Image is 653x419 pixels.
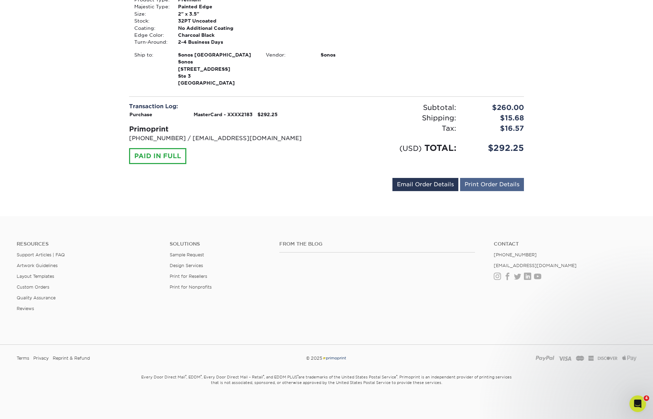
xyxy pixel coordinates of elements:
[461,142,529,154] div: $292.25
[494,241,636,247] a: Contact
[396,374,397,378] sup: ®
[129,124,321,134] div: Primoprint
[129,10,173,17] div: Size:
[17,274,54,279] a: Layout Templates
[279,241,475,247] h4: From the Blog
[629,395,646,412] iframe: Intercom live chat
[461,102,529,113] div: $260.00
[173,10,261,17] div: 2" x 3.5"
[326,113,461,123] div: Shipping:
[129,17,173,24] div: Stock:
[170,274,207,279] a: Print for Resellers
[424,143,456,153] span: TOTAL:
[53,353,90,364] a: Reprint & Refund
[315,51,392,58] div: Sonos
[17,306,34,311] a: Reviews
[178,66,255,72] span: [STREET_ADDRESS]
[178,72,255,79] span: Ste 3
[17,241,159,247] h4: Resources
[201,374,202,378] sup: ®
[124,372,529,402] small: Every Door Direct Mail , EDDM , Every Door Direct Mail – Retail , and EDDM PLUS are trademarks of...
[170,241,269,247] h4: Solutions
[17,252,65,257] a: Support Articles | FAQ
[129,39,173,45] div: Turn-Around:
[461,113,529,123] div: $15.68
[173,32,261,39] div: Charcoal Black
[261,51,315,58] div: Vendor:
[221,353,431,364] div: © 2025
[129,102,321,111] div: Transaction Log:
[33,353,49,364] a: Privacy
[326,102,461,113] div: Subtotal:
[297,374,298,378] sup: ®
[129,134,321,143] p: [PHONE_NUMBER] / [EMAIL_ADDRESS][DOMAIN_NAME]
[257,112,278,117] strong: $292.25
[173,39,261,45] div: 2-4 Business Days
[170,284,212,290] a: Print for Nonprofits
[2,398,59,417] iframe: Google Customer Reviews
[644,395,649,401] span: 4
[129,25,173,32] div: Coating:
[494,252,537,257] a: [PHONE_NUMBER]
[129,112,152,117] strong: Purchase
[185,374,186,378] sup: ®
[129,148,186,164] div: PAID IN FULL
[194,112,253,117] strong: MasterCard - XXXX2183
[178,51,255,86] strong: [GEOGRAPHIC_DATA]
[129,32,173,39] div: Edge Color:
[173,17,261,24] div: 32PT Uncoated
[173,3,261,10] div: Painted Edge
[17,284,49,290] a: Custom Orders
[170,263,203,268] a: Design Services
[129,51,173,87] div: Ship to:
[17,353,29,364] a: Terms
[392,178,458,191] a: Email Order Details
[460,178,524,191] a: Print Order Details
[399,144,422,153] small: (USD)
[129,3,173,10] div: Majestic Type:
[461,123,529,134] div: $16.57
[178,58,255,65] span: Sonos
[173,25,261,32] div: No Additional Coating
[17,263,58,268] a: Artwork Guidelines
[494,263,577,268] a: [EMAIL_ADDRESS][DOMAIN_NAME]
[322,356,347,361] img: Primoprint
[170,252,204,257] a: Sample Request
[178,51,255,58] span: Sonos [GEOGRAPHIC_DATA]
[17,295,56,300] a: Quality Assurance
[326,123,461,134] div: Tax:
[263,374,264,378] sup: ®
